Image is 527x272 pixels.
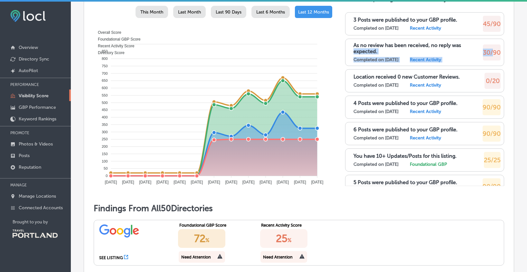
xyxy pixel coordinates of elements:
[353,74,460,80] p: Location received 0 new Customer Reviews.
[19,205,63,211] p: Connected Accounts
[311,180,323,184] tspan: [DATE]
[140,9,163,15] span: This Month
[102,49,108,53] tspan: 850
[19,193,56,199] p: Manage Locations
[261,223,330,228] div: Recent Activity Score
[13,230,58,238] img: Travel Portland
[483,130,501,137] span: 90/90
[19,164,41,170] p: Reputation
[102,152,108,156] tspan: 150
[102,115,108,119] tspan: 400
[102,101,108,105] tspan: 500
[483,183,501,190] span: 90/90
[353,100,457,106] p: 4 Posts were published to your GBP profile.
[259,180,272,184] tspan: [DATE]
[178,229,225,248] div: 72
[19,68,38,73] p: AutoPilot
[242,180,255,184] tspan: [DATE]
[410,57,441,62] label: Recent Activity
[263,255,293,259] div: Need Attention
[208,180,220,184] tspan: [DATE]
[410,25,441,31] label: Recent Activity
[19,141,53,147] p: Photos & Videos
[353,109,399,114] label: Completed on [DATE]
[19,116,56,122] p: Keyword Rankings
[102,130,108,134] tspan: 300
[225,180,237,184] tspan: [DATE]
[19,93,49,98] p: Visibility Score
[353,17,457,23] p: 3 Posts were published to your GBP profile.
[181,255,211,259] div: Need Attention
[104,166,108,170] tspan: 50
[19,45,38,50] p: Overview
[353,127,457,133] p: 6 Posts were published to your GBP profile.
[10,10,46,22] img: fda3e92497d09a02dc62c9cd864e3231.png
[178,9,201,15] span: Last Month
[353,82,399,88] label: Completed on [DATE]
[205,237,209,243] span: %
[486,77,500,85] span: 0/20
[353,179,457,185] p: 5 Posts were published to your GBP profile.
[102,93,108,97] tspan: 550
[102,159,108,163] tspan: 100
[353,25,399,31] label: Completed on [DATE]
[106,174,108,178] tspan: 0
[99,223,139,238] img: google.png
[156,180,169,184] tspan: [DATE]
[102,57,108,61] tspan: 800
[353,153,456,159] p: You have 10+ Updates/Posts for this listing.
[353,57,399,62] label: Completed on [DATE]
[105,180,117,184] tspan: [DATE]
[484,156,501,164] span: 25/25
[93,51,125,55] span: Directory Score
[139,180,151,184] tspan: [DATE]
[102,79,108,82] tspan: 650
[93,44,134,48] span: Recent Activity Score
[410,135,441,141] label: Recent Activity
[410,162,447,167] label: Foundational GBP
[94,203,504,213] h1: Findings From All 50 Directories
[122,180,134,184] tspan: [DATE]
[298,9,329,15] span: Last 12 Months
[353,162,399,167] label: Completed on [DATE]
[99,255,123,260] div: SEE LISTING
[19,105,56,110] p: GBP Performance
[102,137,108,141] tspan: 250
[260,229,307,248] div: 25
[287,237,291,243] span: %
[102,71,108,75] tspan: 700
[179,223,248,228] div: Foundational GBP Score
[19,153,30,158] p: Posts
[102,86,108,90] tspan: 600
[102,123,108,127] tspan: 350
[277,180,289,184] tspan: [DATE]
[353,42,483,54] p: As no review has been received, no reply was expected.
[93,37,141,42] span: Foundational GBP Score
[102,108,108,112] tspan: 450
[410,82,441,88] label: Recent Activity
[294,180,306,184] tspan: [DATE]
[353,135,399,141] label: Completed on [DATE]
[216,9,241,15] span: Last 90 Days
[256,9,285,15] span: Last 6 Months
[483,20,501,28] span: 45/90
[483,49,501,56] span: 30/90
[483,103,501,111] span: 90/90
[19,56,49,62] p: Directory Sync
[191,180,203,184] tspan: [DATE]
[174,180,186,184] tspan: [DATE]
[102,145,108,148] tspan: 200
[93,30,121,35] span: Overall Score
[410,109,441,114] label: Recent Activity
[102,64,108,68] tspan: 750
[13,220,71,224] p: Brought to you by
